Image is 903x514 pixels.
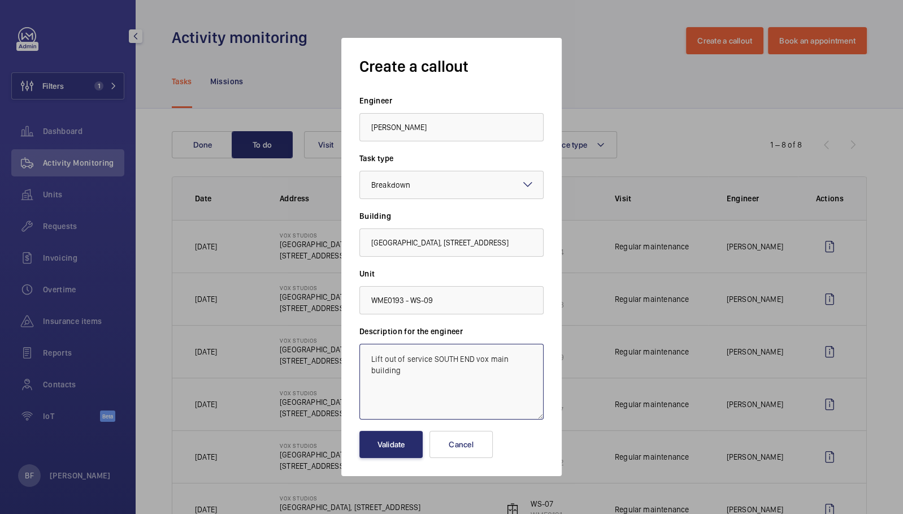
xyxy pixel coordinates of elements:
[359,228,544,257] input: Select a building
[359,431,423,458] button: Validate
[371,180,410,189] span: Breakdown
[429,431,493,458] button: Cancel
[359,210,544,222] label: Building
[359,268,544,279] label: Unit
[359,286,544,314] input: Select an unit
[359,56,544,77] h1: Create a callout
[359,95,544,106] label: Engineer
[359,153,544,164] label: Task type
[359,113,544,141] input: Select an engineer
[359,326,544,337] label: Description for the engineer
